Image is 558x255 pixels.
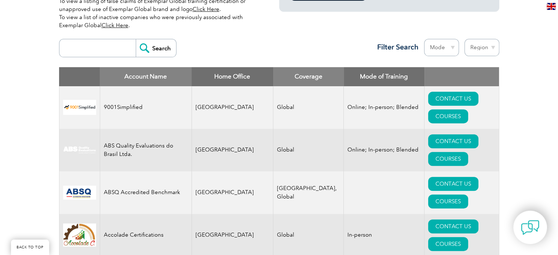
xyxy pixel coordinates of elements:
[193,6,219,12] a: Click Here
[373,43,419,52] h3: Filter Search
[192,86,273,129] td: [GEOGRAPHIC_DATA]
[273,129,344,171] td: Global
[273,67,344,86] th: Coverage: activate to sort column ascending
[428,194,468,208] a: COURSES
[428,92,478,106] a: CONTACT US
[344,129,424,171] td: Online; In-person; Blended
[192,171,273,214] td: [GEOGRAPHIC_DATA]
[428,134,478,148] a: CONTACT US
[102,22,128,29] a: Click Here
[11,240,49,255] a: BACK TO TOP
[428,237,468,251] a: COURSES
[192,129,273,171] td: [GEOGRAPHIC_DATA]
[100,129,192,171] td: ABS Quality Evaluations do Brasil Ltda.
[428,177,478,191] a: CONTACT US
[521,218,539,237] img: contact-chat.png
[428,219,478,233] a: CONTACT US
[344,67,424,86] th: Mode of Training: activate to sort column ascending
[100,86,192,129] td: 9001Simplified
[273,171,344,214] td: [GEOGRAPHIC_DATA], Global
[547,3,556,10] img: en
[192,67,273,86] th: Home Office: activate to sort column ascending
[63,186,96,200] img: cc24547b-a6e0-e911-a812-000d3a795b83-logo.png
[428,109,468,123] a: COURSES
[273,86,344,129] td: Global
[63,146,96,154] img: c92924ac-d9bc-ea11-a814-000d3a79823d-logo.jpg
[344,86,424,129] td: Online; In-person; Blended
[100,67,192,86] th: Account Name: activate to sort column descending
[63,223,96,247] img: 1a94dd1a-69dd-eb11-bacb-002248159486-logo.jpg
[428,152,468,166] a: COURSES
[100,171,192,214] td: ABSQ Accredited Benchmark
[136,39,176,57] input: Search
[424,67,499,86] th: : activate to sort column ascending
[63,100,96,115] img: 37c9c059-616f-eb11-a812-002248153038-logo.png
